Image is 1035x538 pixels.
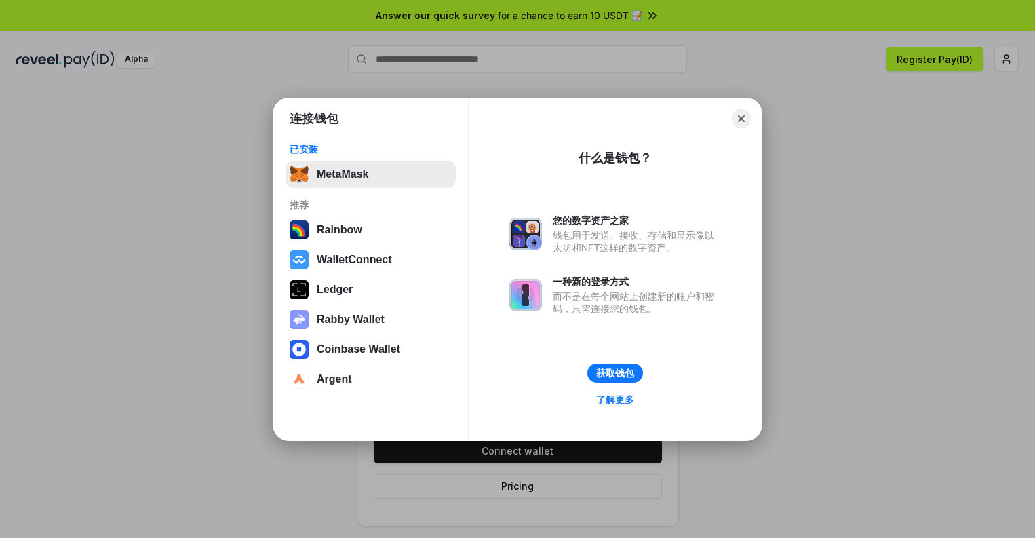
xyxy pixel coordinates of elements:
img: svg+xml,%3Csvg%20width%3D%2228%22%20height%3D%2228%22%20viewBox%3D%220%200%2028%2028%22%20fill%3D... [290,250,309,269]
img: svg+xml,%3Csvg%20width%3D%2228%22%20height%3D%2228%22%20viewBox%3D%220%200%2028%2028%22%20fill%3D... [290,340,309,359]
button: 获取钱包 [587,364,643,383]
div: 什么是钱包？ [579,150,652,166]
button: WalletConnect [286,246,456,273]
button: Rabby Wallet [286,306,456,333]
div: Ledger [317,284,353,296]
div: MetaMask [317,168,368,180]
div: WalletConnect [317,254,392,266]
img: svg+xml,%3Csvg%20width%3D%22120%22%20height%3D%22120%22%20viewBox%3D%220%200%20120%20120%22%20fil... [290,220,309,239]
button: Coinbase Wallet [286,336,456,363]
button: Argent [286,366,456,393]
h1: 连接钱包 [290,111,338,127]
img: svg+xml,%3Csvg%20width%3D%2228%22%20height%3D%2228%22%20viewBox%3D%220%200%2028%2028%22%20fill%3D... [290,370,309,389]
div: Rabby Wallet [317,313,385,326]
div: 您的数字资产之家 [553,214,721,227]
div: 钱包用于发送、接收、存储和显示像以太坊和NFT这样的数字资产。 [553,229,721,254]
div: 了解更多 [596,393,634,406]
img: svg+xml,%3Csvg%20xmlns%3D%22http%3A%2F%2Fwww.w3.org%2F2000%2Fsvg%22%20fill%3D%22none%22%20viewBox... [290,310,309,329]
img: svg+xml,%3Csvg%20fill%3D%22none%22%20height%3D%2233%22%20viewBox%3D%220%200%2035%2033%22%20width%... [290,165,309,184]
div: 获取钱包 [596,367,634,379]
img: svg+xml,%3Csvg%20xmlns%3D%22http%3A%2F%2Fwww.w3.org%2F2000%2Fsvg%22%20fill%3D%22none%22%20viewBox... [509,279,542,311]
div: Argent [317,373,352,385]
img: svg+xml,%3Csvg%20xmlns%3D%22http%3A%2F%2Fwww.w3.org%2F2000%2Fsvg%22%20width%3D%2228%22%20height%3... [290,280,309,299]
div: 已安装 [290,143,452,155]
button: Ledger [286,276,456,303]
div: 一种新的登录方式 [553,275,721,288]
img: svg+xml,%3Csvg%20xmlns%3D%22http%3A%2F%2Fwww.w3.org%2F2000%2Fsvg%22%20fill%3D%22none%22%20viewBox... [509,218,542,250]
button: MetaMask [286,161,456,188]
div: 而不是在每个网站上创建新的账户和密码，只需连接您的钱包。 [553,290,721,315]
a: 了解更多 [588,391,642,408]
button: Close [732,109,751,128]
div: Coinbase Wallet [317,343,400,356]
div: 推荐 [290,199,452,211]
button: Rainbow [286,216,456,244]
div: Rainbow [317,224,362,236]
